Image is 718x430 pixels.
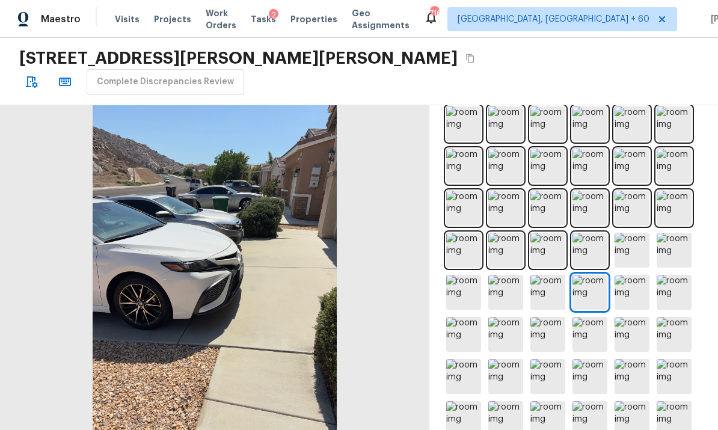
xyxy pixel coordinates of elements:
img: room img [615,233,649,268]
img: room img [488,233,523,268]
img: room img [572,275,607,310]
img: room img [657,359,692,394]
img: room img [488,191,523,226]
img: room img [530,359,565,394]
img: room img [530,233,565,268]
img: room img [446,359,481,394]
img: room img [488,359,523,394]
img: room img [446,149,481,183]
img: room img [572,233,607,268]
img: room img [530,149,565,183]
img: room img [530,106,565,141]
span: Projects [154,13,191,25]
img: room img [657,317,692,352]
img: room img [657,233,692,268]
img: room img [488,317,523,352]
img: room img [572,317,607,352]
img: room img [446,275,481,310]
img: room img [615,106,649,141]
img: room img [488,149,523,183]
div: 716 [430,7,438,19]
img: room img [446,106,481,141]
span: Geo Assignments [352,7,410,31]
h2: [STREET_ADDRESS][PERSON_NAME][PERSON_NAME] [19,48,458,69]
img: room img [530,275,565,310]
span: Tasks [251,15,276,23]
img: room img [530,191,565,226]
img: room img [657,149,692,183]
img: room img [615,191,649,226]
img: room img [572,106,607,141]
img: room img [615,359,649,394]
img: room img [488,106,523,141]
img: room img [657,275,692,310]
button: Copy Address [462,51,478,66]
img: room img [615,149,649,183]
img: room img [446,317,481,352]
img: room img [572,191,607,226]
span: Visits [115,13,140,25]
img: room img [657,106,692,141]
img: room img [446,191,481,226]
img: room img [572,149,607,183]
span: Work Orders [206,7,236,31]
img: room img [615,317,649,352]
img: room img [615,275,649,310]
span: Properties [290,13,337,25]
span: Maestro [41,13,81,25]
img: room img [657,191,692,226]
div: 2 [269,9,278,21]
img: room img [488,275,523,310]
img: room img [446,233,481,268]
img: room img [530,317,565,352]
span: [GEOGRAPHIC_DATA], [GEOGRAPHIC_DATA] + 60 [458,13,649,25]
img: room img [572,359,607,394]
